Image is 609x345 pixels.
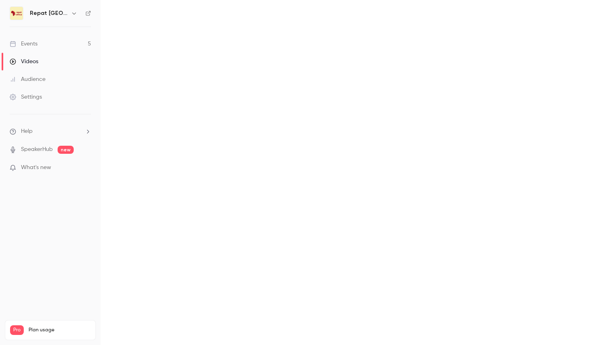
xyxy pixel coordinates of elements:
[21,145,53,154] a: SpeakerHub
[10,127,91,136] li: help-dropdown-opener
[30,9,68,17] h6: Repat [GEOGRAPHIC_DATA]
[10,93,42,101] div: Settings
[10,75,46,83] div: Audience
[21,163,51,172] span: What's new
[81,164,91,171] iframe: Noticeable Trigger
[29,327,91,333] span: Plan usage
[10,58,38,66] div: Videos
[10,325,24,335] span: Pro
[58,146,74,154] span: new
[10,7,23,20] img: Repat Africa
[21,127,33,136] span: Help
[10,40,37,48] div: Events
